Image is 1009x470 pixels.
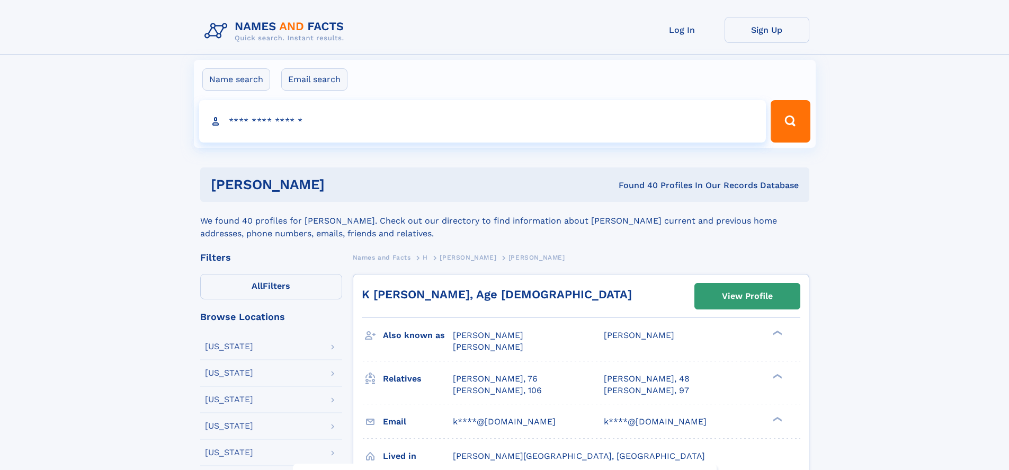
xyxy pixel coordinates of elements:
[453,451,705,461] span: [PERSON_NAME][GEOGRAPHIC_DATA], [GEOGRAPHIC_DATA]
[695,283,800,309] a: View Profile
[383,326,453,344] h3: Also known as
[383,413,453,431] h3: Email
[508,254,565,261] span: [PERSON_NAME]
[453,385,542,396] a: [PERSON_NAME], 106
[281,68,347,91] label: Email search
[770,373,783,379] div: ❯
[722,284,773,308] div: View Profile
[383,447,453,465] h3: Lived in
[200,253,342,262] div: Filters
[604,330,674,340] span: [PERSON_NAME]
[604,373,690,385] a: [PERSON_NAME], 48
[640,17,725,43] a: Log In
[423,254,428,261] span: H
[205,342,253,351] div: [US_STATE]
[200,202,809,240] div: We found 40 profiles for [PERSON_NAME]. Check out our directory to find information about [PERSON...
[200,312,342,322] div: Browse Locations
[252,281,263,291] span: All
[205,369,253,377] div: [US_STATE]
[453,373,538,385] a: [PERSON_NAME], 76
[383,370,453,388] h3: Relatives
[199,100,766,143] input: search input
[770,415,783,422] div: ❯
[453,342,523,352] span: [PERSON_NAME]
[202,68,270,91] label: Name search
[453,330,523,340] span: [PERSON_NAME]
[362,288,632,301] a: K [PERSON_NAME], Age [DEMOGRAPHIC_DATA]
[770,330,783,336] div: ❯
[471,180,799,191] div: Found 40 Profiles In Our Records Database
[205,422,253,430] div: [US_STATE]
[205,448,253,457] div: [US_STATE]
[771,100,810,143] button: Search Button
[211,178,472,191] h1: [PERSON_NAME]
[423,251,428,264] a: H
[725,17,809,43] a: Sign Up
[440,251,496,264] a: [PERSON_NAME]
[200,17,353,46] img: Logo Names and Facts
[205,395,253,404] div: [US_STATE]
[200,274,342,299] label: Filters
[440,254,496,261] span: [PERSON_NAME]
[353,251,411,264] a: Names and Facts
[604,385,689,396] a: [PERSON_NAME], 97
